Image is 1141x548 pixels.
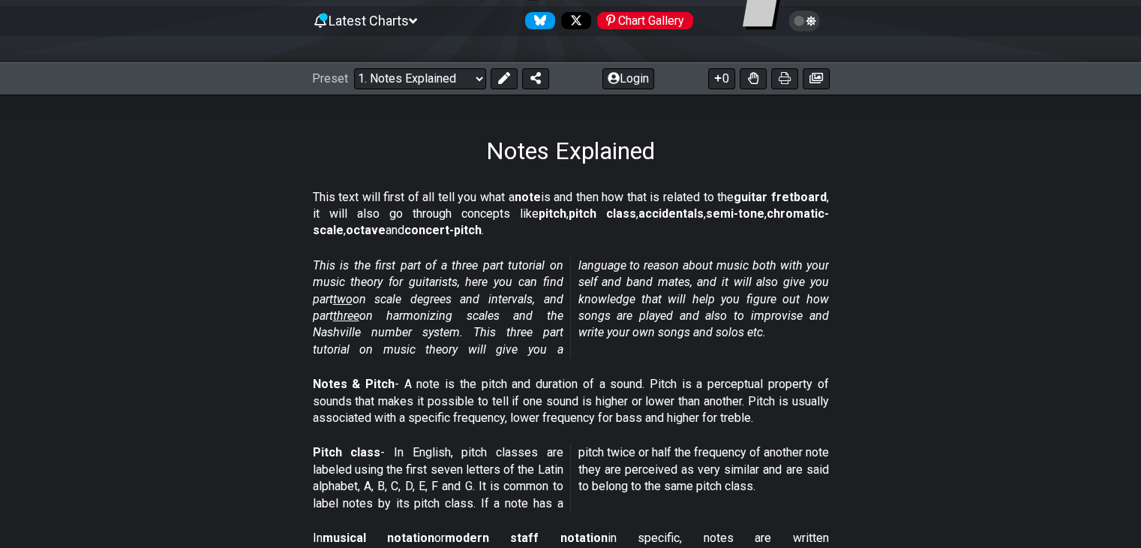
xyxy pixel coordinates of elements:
button: Print [771,68,798,89]
strong: note [515,190,541,204]
strong: concert-pitch [404,223,482,237]
span: Preset [312,71,348,86]
span: Latest Charts [329,13,409,29]
button: Create image [803,68,830,89]
strong: Notes & Pitch [313,377,395,391]
button: Login [602,68,654,89]
button: Toggle Dexterity for all fretkits [740,68,767,89]
p: - In English, pitch classes are labeled using the first seven letters of the Latin alphabet, A, B... [313,444,829,512]
a: #fretflip at Pinterest [591,12,693,29]
strong: Pitch class [313,445,381,459]
button: Share Preset [522,68,549,89]
h1: Notes Explained [486,137,655,165]
strong: modern staff notation [445,531,608,545]
p: - A note is the pitch and duration of a sound. Pitch is a perceptual property of sounds that make... [313,376,829,426]
a: Follow #fretflip at X [555,12,591,29]
span: three [333,309,359,323]
p: This text will first of all tell you what a is and then how that is related to the , it will also... [313,189,829,239]
div: Chart Gallery [597,12,693,29]
strong: semi-tone [706,206,764,221]
span: Toggle light / dark theme [796,14,813,28]
strong: guitar fretboard [734,190,827,204]
span: two [333,292,353,306]
strong: pitch class [569,206,636,221]
strong: accidentals [638,206,704,221]
button: 0 [708,68,735,89]
strong: musical notation [323,531,434,545]
em: This is the first part of a three part tutorial on music theory for guitarists, here you can find... [313,258,829,357]
button: Edit Preset [491,68,518,89]
a: Follow #fretflip at Bluesky [519,12,555,29]
strong: octave [346,223,386,237]
select: Preset [354,68,486,89]
strong: pitch [539,206,566,221]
